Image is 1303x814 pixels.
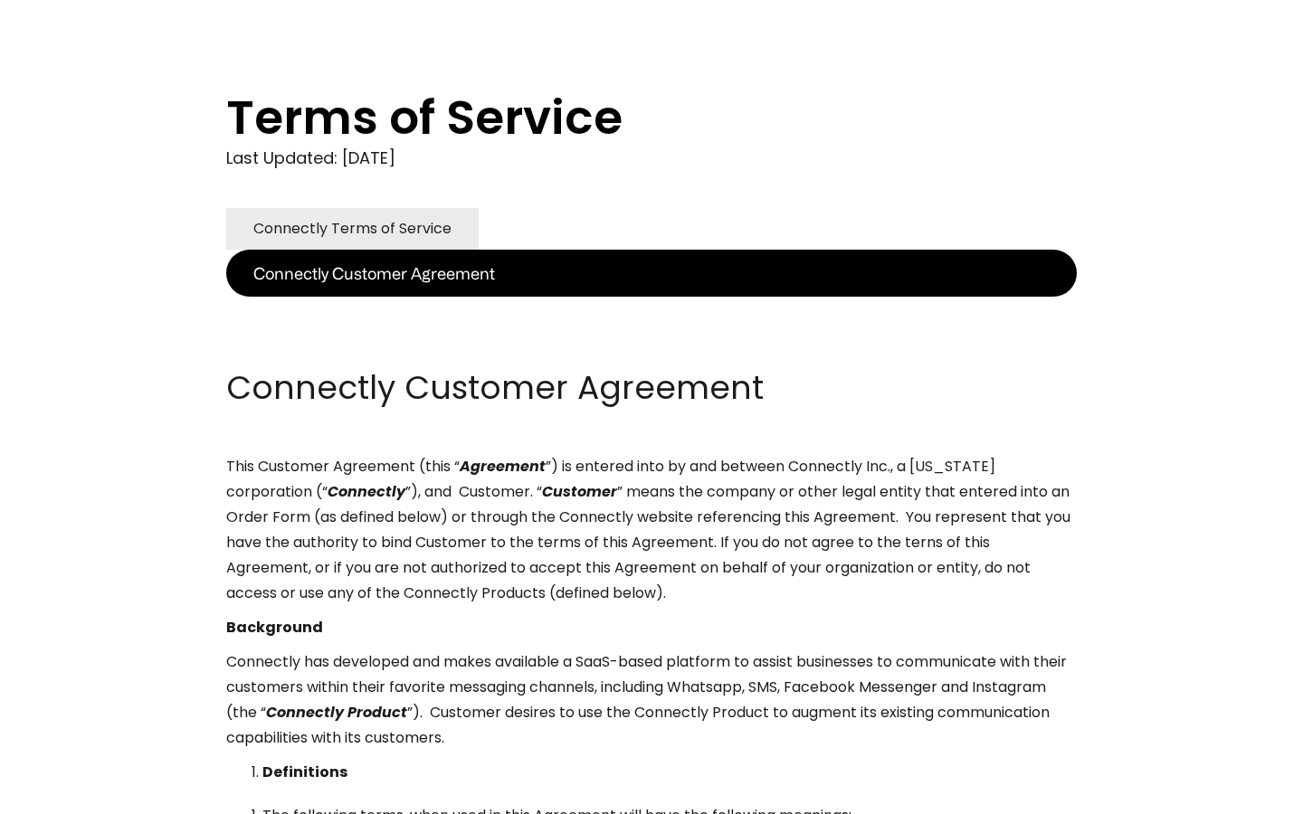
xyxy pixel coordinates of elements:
[226,145,1077,172] div: Last Updated: [DATE]
[262,762,347,782] strong: Definitions
[18,781,109,808] aside: Language selected: English
[226,297,1077,322] p: ‍
[328,481,405,502] em: Connectly
[542,481,617,502] em: Customer
[226,365,1077,411] h2: Connectly Customer Agreement
[36,782,109,808] ul: Language list
[226,454,1077,606] p: This Customer Agreement (this “ ”) is entered into by and between Connectly Inc., a [US_STATE] co...
[226,649,1077,751] p: Connectly has developed and makes available a SaaS-based platform to assist businesses to communi...
[253,260,495,286] div: Connectly Customer Agreement
[226,617,323,638] strong: Background
[460,456,546,477] em: Agreement
[226,331,1077,356] p: ‍
[253,216,452,241] div: Connectly Terms of Service
[266,702,407,723] em: Connectly Product
[226,90,1004,145] h1: Terms of Service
